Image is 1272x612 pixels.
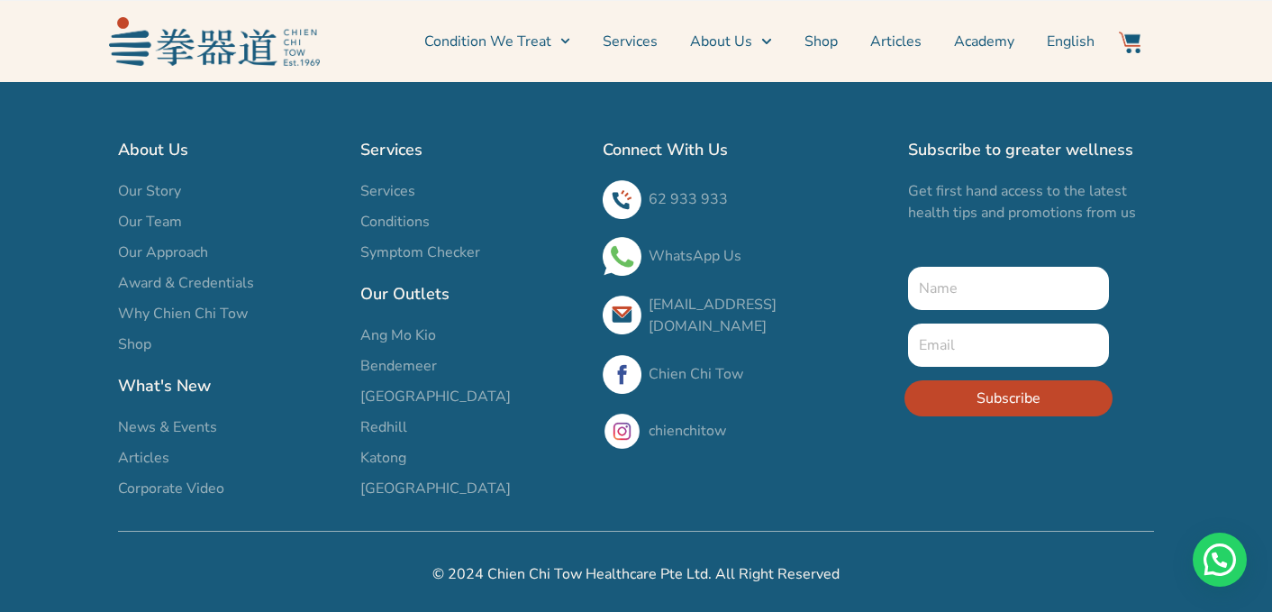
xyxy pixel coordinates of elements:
[360,324,436,346] span: Ang Mo Kio
[360,180,585,202] a: Services
[118,211,342,233] a: Our Team
[360,324,585,346] a: Ang Mo Kio
[118,563,1154,585] h2: © 2024 Chien Chi Tow Healthcare Pte Ltd. All Right Reserved
[118,272,342,294] a: Award & Credentials
[690,19,771,64] a: About Us
[360,447,585,469] a: Katong
[804,19,838,64] a: Shop
[118,478,342,499] a: Corporate Video
[118,447,169,469] span: Articles
[118,303,342,324] a: Why Chien Chi Tow
[118,272,254,294] span: Award & Credentials
[360,355,437,377] span: Bendemeer
[908,324,1109,367] input: Email
[118,211,182,233] span: Our Team
[118,373,342,398] h2: What's New
[360,242,585,263] a: Symptom Checker
[118,416,217,438] span: News & Events
[360,242,480,263] span: Symptom Checker
[649,295,777,336] a: [EMAIL_ADDRESS][DOMAIN_NAME]
[360,416,585,438] a: Redhill
[977,388,1040,409] span: Subscribe
[360,416,407,438] span: Redhill
[1119,32,1140,53] img: Website Icon-03
[954,19,1014,64] a: Academy
[603,19,658,64] a: Services
[360,137,585,162] h2: Services
[360,211,430,233] span: Conditions
[360,478,511,499] span: [GEOGRAPHIC_DATA]
[360,281,585,306] h2: Our Outlets
[360,355,585,377] a: Bendemeer
[1047,31,1095,52] span: English
[360,211,585,233] a: Conditions
[118,137,342,162] h2: About Us
[603,137,890,162] h2: Connect With Us
[118,303,248,324] span: Why Chien Chi Tow
[1047,19,1095,64] a: English
[118,242,342,263] a: Our Approach
[649,364,743,384] a: Chien Chi Tow
[118,478,224,499] span: Corporate Video
[649,421,726,441] a: chienchitow
[649,189,728,209] a: 62 933 933
[329,19,1095,64] nav: Menu
[118,180,181,202] span: Our Story
[360,180,415,202] span: Services
[118,180,342,202] a: Our Story
[118,333,151,355] span: Shop
[908,267,1109,430] form: New Form
[360,386,511,407] span: [GEOGRAPHIC_DATA]
[360,386,585,407] a: [GEOGRAPHIC_DATA]
[118,447,342,469] a: Articles
[649,246,741,266] a: WhatsApp Us
[360,478,585,499] a: [GEOGRAPHIC_DATA]
[360,447,406,469] span: Katong
[118,416,342,438] a: News & Events
[118,333,342,355] a: Shop
[870,19,922,64] a: Articles
[118,242,208,263] span: Our Approach
[904,380,1113,416] button: Subscribe
[908,267,1109,310] input: Name
[908,180,1154,224] p: Get first hand access to the latest health tips and promotions from us
[424,19,570,64] a: Condition We Treat
[908,137,1154,162] h2: Subscribe to greater wellness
